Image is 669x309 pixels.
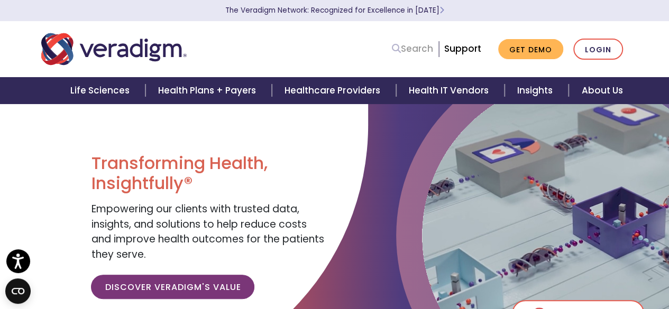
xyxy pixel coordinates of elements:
[225,5,444,15] a: The Veradigm Network: Recognized for Excellence in [DATE]Learn More
[5,278,31,304] button: Open CMP widget
[91,202,324,261] span: Empowering our clients with trusted data, insights, and solutions to help reduce costs and improv...
[505,77,569,104] a: Insights
[498,39,563,60] a: Get Demo
[58,77,145,104] a: Life Sciences
[145,77,272,104] a: Health Plans + Payers
[392,42,433,56] a: Search
[396,77,505,104] a: Health IT Vendors
[41,32,187,67] img: Veradigm logo
[573,39,623,60] a: Login
[466,233,656,296] iframe: Drift Chat Widget
[569,77,635,104] a: About Us
[439,5,444,15] span: Learn More
[272,77,396,104] a: Healthcare Providers
[91,153,326,194] h1: Transforming Health, Insightfully®
[444,42,481,55] a: Support
[91,275,254,299] a: Discover Veradigm's Value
